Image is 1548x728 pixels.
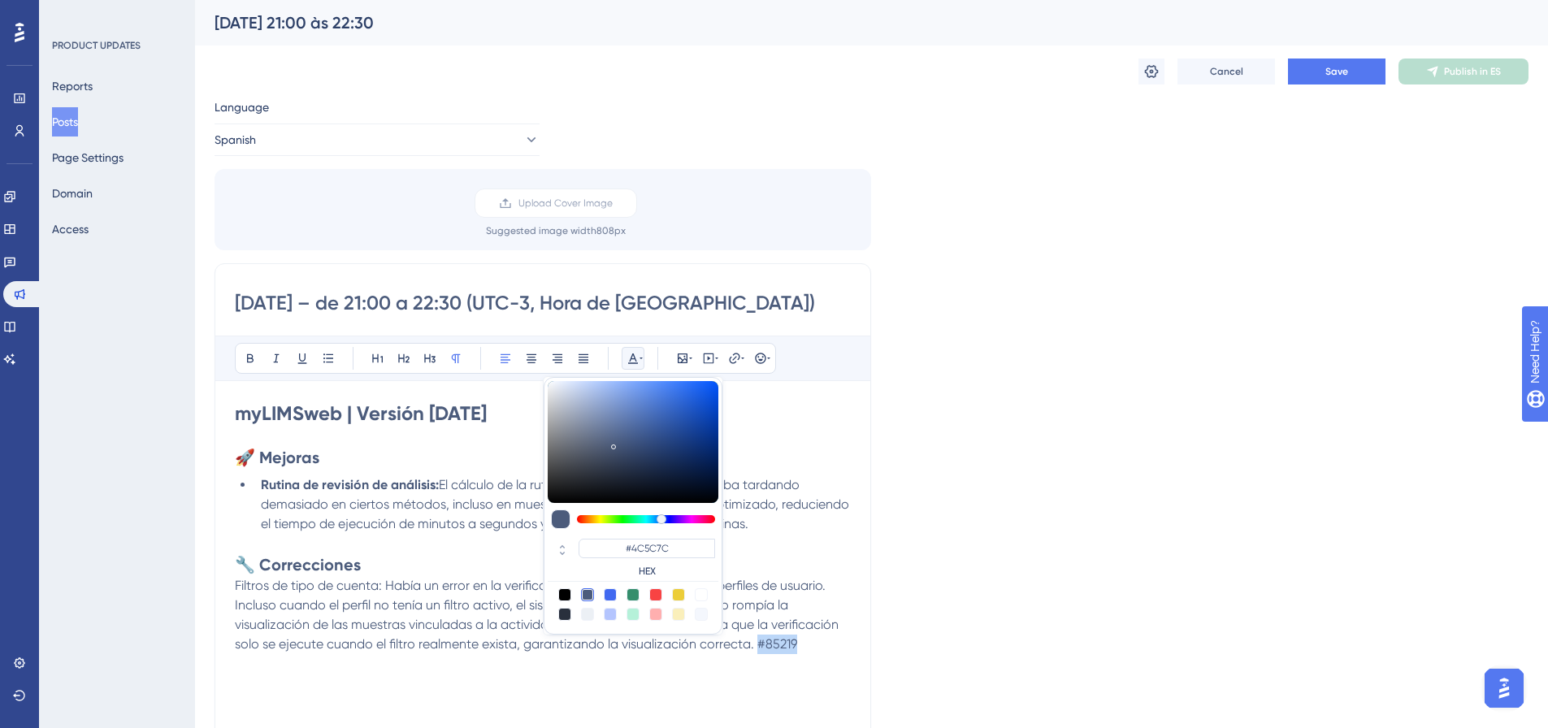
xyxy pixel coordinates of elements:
span: El cálculo de la rutina de revisión de análisis estaba tardando demasiado en ciertos métodos, inc... [261,477,852,531]
button: Spanish [215,123,540,156]
iframe: UserGuiding AI Assistant Launcher [1480,664,1528,713]
span: Cancel [1210,65,1243,78]
div: Suggested image width 808 px [486,224,626,237]
button: Save [1288,58,1385,84]
span: Filtros de tipo de cuenta: Había un error en la verificación de filtros de cuentas en perfiles de... [235,578,842,652]
button: Access [52,214,89,244]
span: Publish in ES [1444,65,1501,78]
label: HEX [579,565,715,578]
div: PRODUCT UPDATES [52,39,141,52]
button: Page Settings [52,143,124,172]
button: Reports [52,71,93,101]
span: #85373 [748,516,791,531]
button: Cancel [1177,58,1275,84]
input: Post Title [235,290,851,316]
span: Upload Cover Image [518,197,613,210]
div: [DATE] 21:00 às 22:30 [215,11,1488,34]
strong: 🚀 Mejoras [235,448,319,467]
span: Save [1325,65,1348,78]
strong: myLIMSweb | Versión [DATE] [235,401,487,425]
button: Domain [52,179,93,208]
span: Need Help? [38,4,102,24]
button: Posts [52,107,78,136]
button: Publish in ES [1398,58,1528,84]
strong: 🔧 Correcciones [235,555,361,574]
strong: Rutina de revisión de análisis: [261,477,439,492]
span: Language [215,97,269,117]
span: Spanish [215,130,256,149]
